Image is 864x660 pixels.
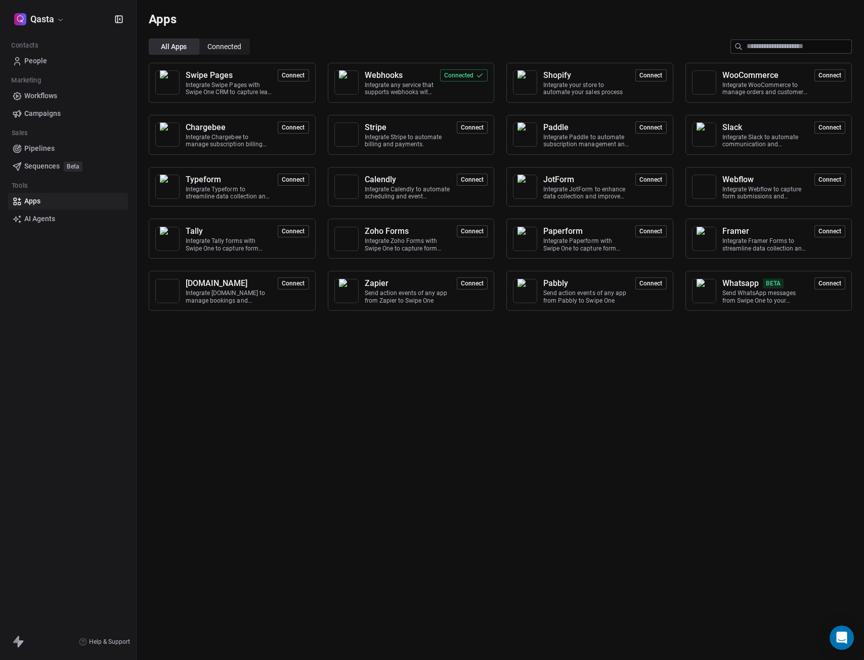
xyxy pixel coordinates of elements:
button: Connect [278,121,309,134]
a: Pabbly [543,277,629,290]
div: Pabbly [543,277,568,290]
div: Integrate Paddle to automate subscription management and customer engagement. [543,134,629,148]
button: Connect [814,121,845,134]
span: Help & Support [89,638,130,646]
div: Webflow [722,174,754,186]
a: Campaigns [8,105,128,122]
a: [DOMAIN_NAME] [186,277,272,290]
div: Shopify [543,69,571,81]
div: WooCommerce [722,69,779,81]
span: Campaigns [24,108,61,119]
button: Connect [635,225,666,237]
img: NA [339,279,354,303]
button: Connect [278,69,309,81]
a: NA [334,175,359,199]
a: Connect [814,226,845,236]
a: NA [692,227,716,251]
span: Pipelines [24,143,55,154]
a: NA [513,279,537,303]
img: NA [697,122,712,147]
img: NA [697,70,712,95]
a: JotForm [543,174,629,186]
div: JotForm [543,174,574,186]
a: Connect [635,175,666,184]
div: Integrate any service that supports webhooks with Swipe One to capture and automate data workflows. [365,81,434,96]
div: Integrate Swipe Pages with Swipe One CRM to capture lead data. [186,81,272,96]
a: SequencesBeta [8,158,128,175]
a: Slack [722,121,808,134]
a: Webhooks [365,69,434,81]
button: Connect [635,69,666,81]
span: Marketing [7,73,46,88]
div: Integrate Framer Forms to streamline data collection and customer engagement. [722,237,808,252]
a: Connect [635,278,666,288]
span: Apps [149,12,176,27]
span: Connected [207,42,241,52]
a: Webflow [722,174,808,186]
div: Send action events of any app from Zapier to Swipe One [365,290,451,304]
img: NA [339,227,354,251]
div: Integrate Tally forms with Swipe One to capture form data. [186,237,272,252]
a: Calendly [365,174,451,186]
a: NA [692,279,716,303]
a: NA [155,70,180,95]
button: Connect [635,174,666,186]
div: Integrate Slack to automate communication and collaboration. [722,134,808,148]
img: NA [517,175,533,199]
a: NA [513,122,537,147]
a: NA [155,279,180,303]
a: Connect [278,70,309,80]
span: Qasta [30,13,54,26]
span: Sequences [24,161,60,172]
img: NA [697,227,712,251]
div: Chargebee [186,121,226,134]
img: NA [697,175,712,199]
button: Connect [457,225,488,237]
a: Connect [278,226,309,236]
span: BETA [763,278,784,288]
a: Connect [278,122,309,132]
a: Connect [814,122,845,132]
div: Paddle [543,121,569,134]
a: Connect [457,278,488,288]
a: NA [513,70,537,95]
div: Send WhatsApp messages from Swipe One to your customers [722,290,808,304]
img: NA [339,70,354,95]
div: Send action events of any app from Pabbly to Swipe One [543,290,629,304]
button: Connect [278,174,309,186]
button: Connect [814,174,845,186]
div: Tally [186,225,203,237]
a: NA [334,122,359,147]
a: NA [513,175,537,199]
div: Integrate Zoho Forms with Swipe One to capture form submissions. [365,237,451,252]
img: NA [160,279,175,303]
a: NA [155,175,180,199]
button: Connect [457,121,488,134]
div: Zoho Forms [365,225,409,237]
div: Integrate WooCommerce to manage orders and customer data [722,81,808,96]
a: NA [334,227,359,251]
a: Typeform [186,174,272,186]
img: NA [517,122,533,147]
a: Connect [457,175,488,184]
img: Qasta%20Favicon.png [14,13,26,25]
button: Connect [635,277,666,290]
a: NA [692,70,716,95]
a: Connect [457,226,488,236]
a: NA [513,227,537,251]
img: NA [160,122,175,147]
a: Zoho Forms [365,225,451,237]
div: Integrate Paperform with Swipe One to capture form submissions. [543,237,629,252]
div: Open Intercom Messenger [830,626,854,650]
a: WooCommerce [722,69,808,81]
div: Integrate Webflow to capture form submissions and automate customer engagement. [722,186,808,200]
div: Stripe [365,121,386,134]
a: Connect [635,226,666,236]
a: Apps [8,193,128,210]
a: Chargebee [186,121,272,134]
div: Webhooks [365,69,403,81]
a: Stripe [365,121,451,134]
img: NA [339,175,354,199]
img: NA [160,175,175,199]
a: Connected [440,70,488,80]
